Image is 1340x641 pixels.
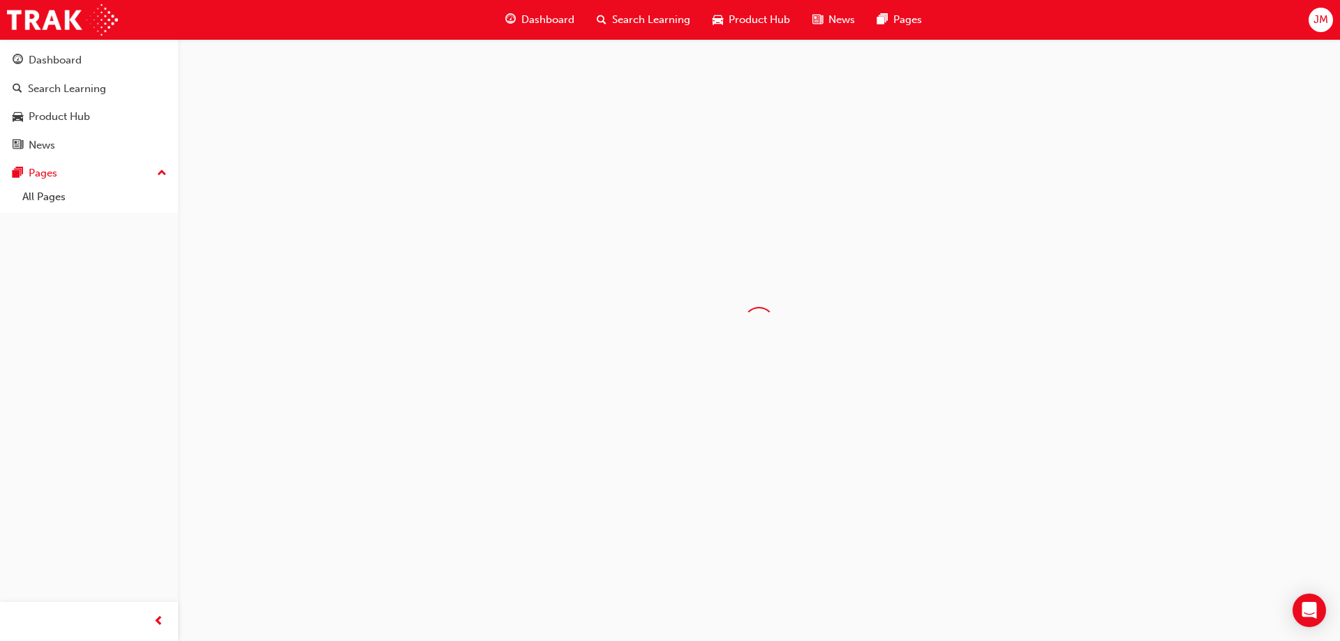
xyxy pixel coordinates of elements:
span: Dashboard [521,12,574,28]
div: Product Hub [29,109,90,125]
span: pages-icon [877,11,888,29]
a: Dashboard [6,47,172,73]
a: Search Learning [6,76,172,102]
img: Trak [7,4,118,36]
span: prev-icon [154,613,164,631]
span: car-icon [13,111,23,123]
span: guage-icon [13,54,23,67]
a: news-iconNews [801,6,866,34]
span: News [828,12,855,28]
span: Pages [893,12,922,28]
a: car-iconProduct Hub [701,6,801,34]
button: DashboardSearch LearningProduct HubNews [6,45,172,160]
span: search-icon [597,11,606,29]
span: news-icon [13,139,23,152]
span: news-icon [812,11,823,29]
span: Search Learning [612,12,690,28]
a: pages-iconPages [866,6,933,34]
span: pages-icon [13,167,23,180]
span: car-icon [713,11,723,29]
a: guage-iconDashboard [494,6,586,34]
span: guage-icon [505,11,516,29]
a: search-iconSearch Learning [586,6,701,34]
div: Dashboard [29,52,82,68]
div: Pages [29,165,57,181]
a: News [6,133,172,158]
div: News [29,137,55,153]
span: up-icon [157,165,167,183]
div: Open Intercom Messenger [1293,594,1326,627]
span: JM [1313,12,1328,28]
a: All Pages [17,186,172,208]
button: Pages [6,160,172,186]
span: search-icon [13,83,22,96]
button: JM [1309,8,1333,32]
a: Product Hub [6,104,172,130]
div: Search Learning [28,81,106,97]
span: Product Hub [729,12,790,28]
